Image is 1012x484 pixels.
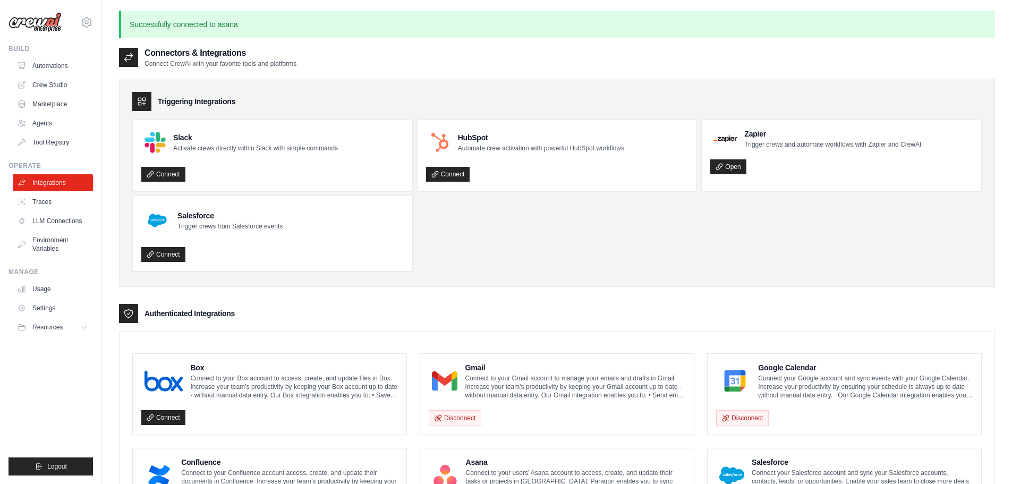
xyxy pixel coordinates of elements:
h4: Salesforce [177,210,283,221]
button: Disconnect [716,410,769,426]
img: Slack Logo [144,132,166,153]
a: Integrations [13,174,93,191]
h4: Zapier [744,129,921,139]
h4: Asana [466,457,685,468]
a: Environment Variables [13,232,93,257]
h4: Box [190,362,398,373]
a: Connect [141,410,185,425]
a: Traces [13,193,93,210]
a: Connect [141,167,185,182]
p: Trigger crews from Salesforce events [177,222,283,231]
a: Automations [13,57,93,74]
h4: Slack [173,132,338,143]
h2: Connectors & Integrations [144,47,296,60]
p: Connect CrewAI with your favorite tools and platforms [144,60,296,68]
span: Resources [32,323,63,332]
a: Connect [426,167,470,182]
div: Build [8,45,93,53]
img: Salesforce Logo [144,208,170,233]
p: Successfully connected to asana [119,11,995,38]
h4: Google Calendar [758,362,973,373]
h3: Authenticated Integrations [144,308,235,319]
a: Crew Studio [13,77,93,94]
a: LLM Connections [13,213,93,230]
img: Logo [8,12,62,32]
button: Disconnect [429,410,481,426]
button: Resources [13,319,93,336]
img: Zapier Logo [713,135,737,142]
img: HubSpot Logo [429,132,450,153]
img: Gmail Logo [432,370,457,392]
p: Trigger crews and automate workflows with Zapier and CrewAI [744,140,921,149]
h4: Gmail [465,362,685,373]
div: Operate [8,162,93,170]
p: Activate crews directly within Slack with simple commands [173,144,338,152]
a: Settings [13,300,93,317]
p: Automate crew activation with powerful HubSpot workflows [458,144,624,152]
a: Usage [13,281,93,298]
a: Marketplace [13,96,93,113]
h4: Confluence [181,457,398,468]
div: Manage [8,268,93,276]
img: Box Logo [144,370,183,392]
h4: Salesforce [752,457,973,468]
a: Open [710,159,746,174]
button: Logout [8,457,93,475]
a: Agents [13,115,93,132]
h4: HubSpot [458,132,624,143]
a: Connect [141,247,185,262]
p: Connect to your Gmail account to manage your emails and drafts in Gmail. Increase your team’s pro... [465,374,685,400]
h3: Triggering Integrations [158,96,235,107]
span: Logout [47,462,67,471]
a: Tool Registry [13,134,93,151]
img: Google Calendar Logo [719,370,751,392]
p: Connect to your Box account to access, create, and update files in Box. Increase your team’s prod... [190,374,398,400]
p: Connect your Google account and sync events with your Google Calendar. Increase your productivity... [758,374,973,400]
